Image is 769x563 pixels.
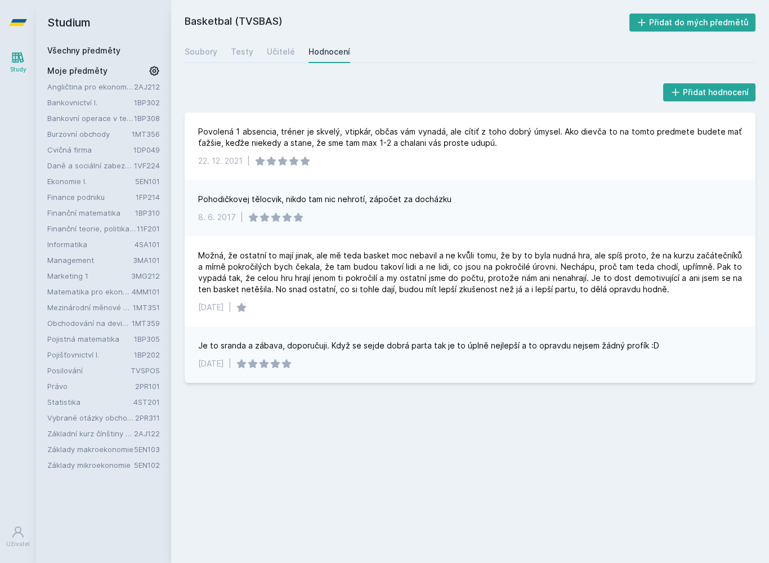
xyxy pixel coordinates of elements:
h2: Basketbal (TVSBAS) [185,14,629,32]
div: [DATE] [198,358,224,369]
a: Testy [231,41,253,63]
a: Finanční matematika [47,207,135,218]
div: Uživatel [6,540,30,548]
a: Burzovní obchody [47,128,132,140]
a: 2AJ122 [134,429,160,438]
span: Moje předměty [47,65,108,77]
button: Přidat hodnocení [663,83,756,101]
a: 1BP302 [134,98,160,107]
a: Management [47,254,133,266]
a: 4MM101 [132,287,160,296]
div: Pohodičkovej tělocvik, nikdo tam nic nehrotí, zápočet za docházku [198,194,451,205]
a: Právo [47,381,135,392]
a: 5EN101 [135,177,160,186]
div: Study [10,65,26,74]
a: Hodnocení [309,41,350,63]
a: Finanční teorie, politika a instituce [47,223,137,234]
a: TVSPOS [131,366,160,375]
div: Je to sranda a zábava, doporučuji. Když se sejde dobrá parta tak je to úplně nejlepší a to opravd... [198,340,659,351]
a: 2PR101 [135,382,160,391]
div: Testy [231,46,253,57]
a: Obchodování na devizovém trhu [47,318,132,329]
a: Study [2,45,34,79]
a: 1MT356 [132,129,160,138]
button: Přidat do mých předmětů [629,14,756,32]
div: Učitelé [267,46,295,57]
a: Základy mikroekonomie [47,459,134,471]
a: Základy makroekonomie [47,444,134,455]
a: Informatika [47,239,135,250]
a: Soubory [185,41,217,63]
a: 5EN102 [134,461,160,470]
a: 1BP308 [134,114,160,123]
a: 1MT359 [132,319,160,328]
a: Finance podniku [47,191,136,203]
div: 22. 12. 2021 [198,155,243,167]
a: Bankovní operace v teorii a praxi [47,113,134,124]
a: Mezinárodní měnové a finanční instituce [47,302,133,313]
a: 3MG212 [131,271,160,280]
a: Ekonomie I. [47,176,135,187]
a: 1VF224 [134,161,160,170]
div: | [229,302,231,313]
a: Statistika [47,396,133,408]
div: Možná, že ostatní to mají jinak, ale mě teda basket moc nebavil a ne kvůli tomu, že by to byla nu... [198,250,742,295]
a: 5EN103 [134,445,160,454]
a: 1BP305 [134,334,160,343]
a: 1BP310 [135,208,160,217]
a: Základní kurz čínštiny B (A1) [47,428,134,439]
div: | [240,212,243,223]
a: Vybrané otázky obchodního práva [47,412,135,423]
a: 4SA101 [135,240,160,249]
div: [DATE] [198,302,224,313]
a: Cvičná firma [47,144,133,155]
div: Hodnocení [309,46,350,57]
div: | [229,358,231,369]
a: 2AJ212 [134,82,160,91]
a: 1MT351 [133,303,160,312]
a: Všechny předměty [47,46,120,55]
a: 1FP214 [136,193,160,202]
a: Matematika pro ekonomy [47,286,132,297]
a: Bankovnictví I. [47,97,134,108]
a: 2PR311 [135,413,160,422]
div: 8. 6. 2017 [198,212,236,223]
a: 11F201 [137,224,160,233]
a: Angličtina pro ekonomická studia 2 (B2/C1) [47,81,134,92]
a: Pojišťovnictví I. [47,349,134,360]
a: 3MA101 [133,256,160,265]
div: Soubory [185,46,217,57]
a: Učitelé [267,41,295,63]
a: Uživatel [2,520,34,554]
a: Posilování [47,365,131,376]
a: 1DP049 [133,145,160,154]
a: Pojistná matematika [47,333,134,345]
div: | [247,155,250,167]
a: 1BP202 [134,350,160,359]
a: Daně a sociální zabezpečení [47,160,134,171]
a: 4ST201 [133,397,160,406]
a: Marketing 1 [47,270,131,281]
div: Povolená 1 absencia, tréner je skvelý, vtipkár, občas vám vynadá, ale cítiť z toho dobrý úmysel. ... [198,126,742,149]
